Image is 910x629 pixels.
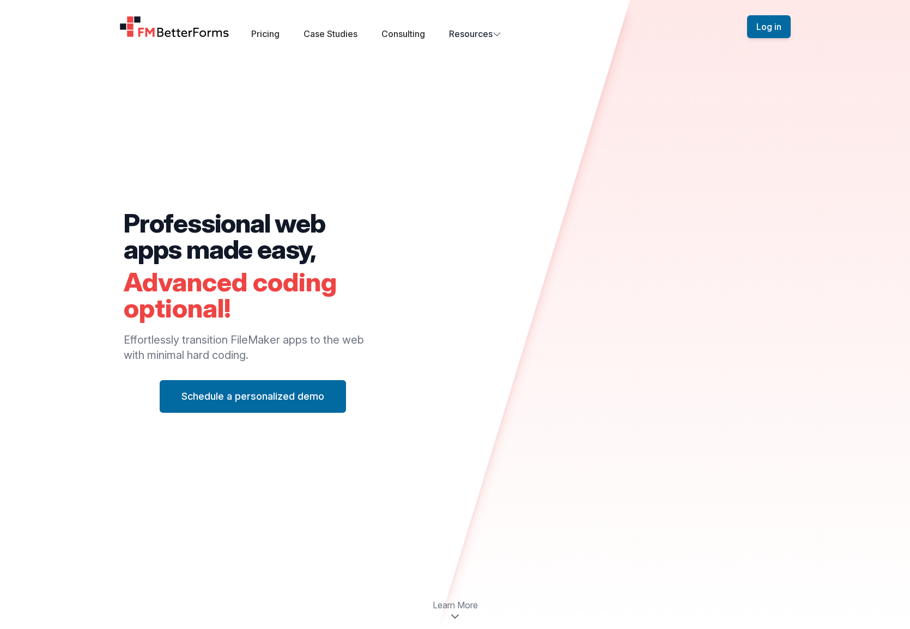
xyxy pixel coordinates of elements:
[381,28,425,39] a: Consulting
[160,380,346,413] button: Schedule a personalized demo
[251,28,280,39] a: Pricing
[124,332,383,363] p: Effortlessly transition FileMaker apps to the web with minimal hard coding.
[449,27,501,40] button: Resources
[304,28,357,39] a: Case Studies
[124,269,383,321] h2: Advanced coding optional!
[747,15,791,38] button: Log in
[433,599,478,612] span: Learn More
[119,16,229,38] a: Home
[106,13,804,40] nav: Global
[124,210,383,262] h2: Professional web apps made easy,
